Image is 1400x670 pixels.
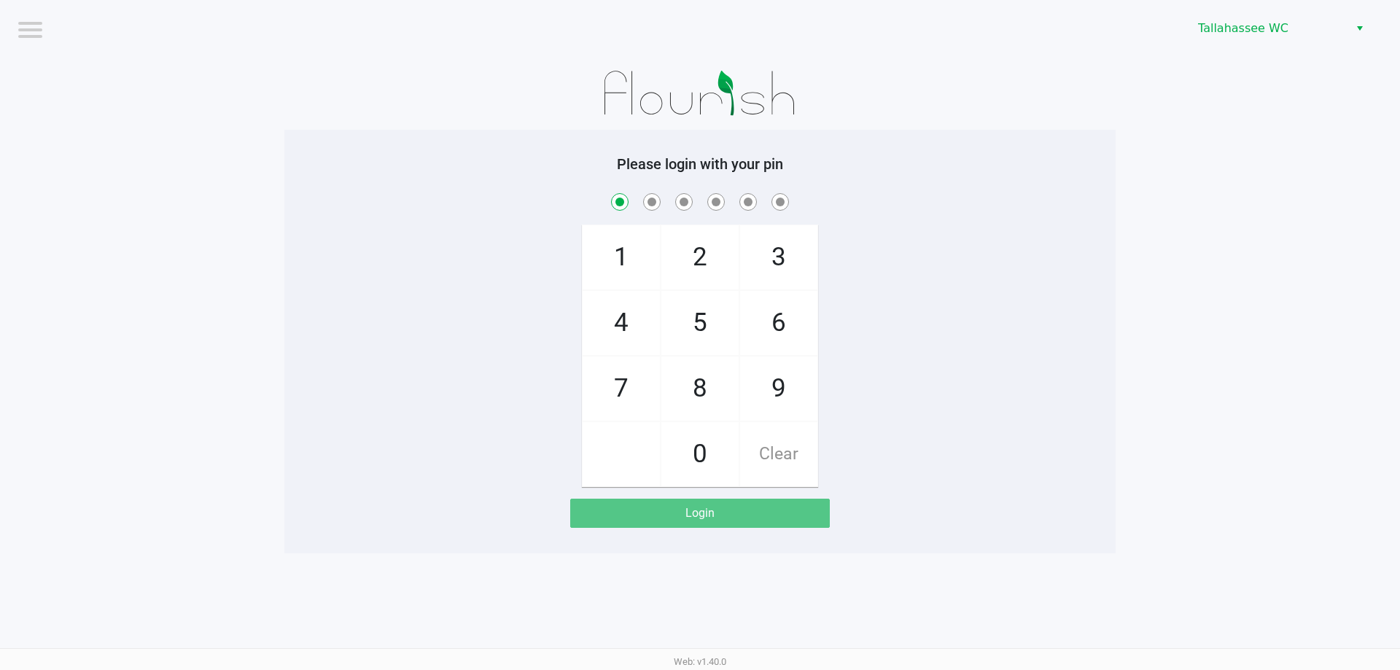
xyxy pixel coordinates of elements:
span: 0 [661,422,739,486]
h5: Please login with your pin [295,155,1105,173]
span: 4 [583,291,660,355]
span: 9 [740,357,817,421]
span: Tallahassee WC [1198,20,1340,37]
span: 7 [583,357,660,421]
span: 6 [740,291,817,355]
button: Select [1349,15,1370,42]
span: 3 [740,225,817,289]
span: 8 [661,357,739,421]
span: 5 [661,291,739,355]
span: 2 [661,225,739,289]
span: Clear [740,422,817,486]
span: Web: v1.40.0 [674,656,726,667]
span: 1 [583,225,660,289]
